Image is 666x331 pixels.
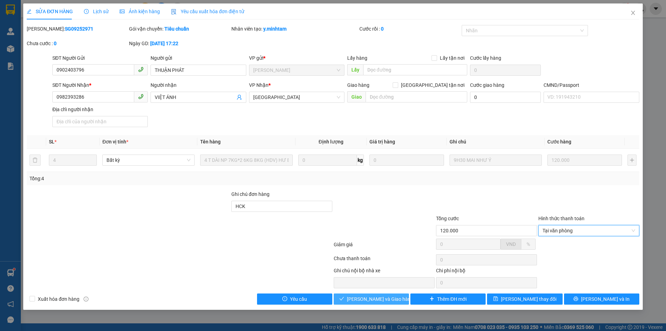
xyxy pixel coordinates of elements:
[543,225,635,236] span: Tại văn phòng
[120,9,160,14] span: Ảnh kiện hàng
[138,67,144,72] span: phone
[339,296,344,302] span: check
[487,293,562,305] button: save[PERSON_NAME] thay đổi
[84,9,109,14] span: Lịch sử
[282,296,287,302] span: exclamation-circle
[347,64,363,75] span: Lấy
[35,295,82,303] span: Xuất hóa đơn hàng
[470,92,541,103] input: Cước giao hàng
[54,41,57,46] b: 0
[501,295,556,303] span: [PERSON_NAME] thay đổi
[27,25,128,33] div: [PERSON_NAME]:
[52,106,148,113] div: Địa chỉ người nhận
[347,295,413,303] span: [PERSON_NAME] và Giao hàng
[253,65,340,75] span: Hồ Chí Minh
[84,9,89,14] span: clock-circle
[120,9,125,14] span: picture
[363,64,467,75] input: Dọc đường
[398,81,467,89] span: [GEOGRAPHIC_DATA] tận nơi
[171,9,244,14] span: Yêu cầu xuất hóa đơn điện tử
[573,296,578,302] span: printer
[436,267,537,277] div: Chi phí nội bộ
[151,54,246,62] div: Người gửi
[357,155,364,166] span: kg
[527,241,530,247] span: %
[200,155,292,166] input: VD: Bàn, Ghế
[506,241,516,247] span: VND
[319,139,343,144] span: Định lượng
[290,295,307,303] span: Yêu cầu
[627,155,637,166] button: plus
[630,10,636,16] span: close
[52,116,148,127] input: Địa chỉ của người nhận
[369,139,395,144] span: Giá trị hàng
[347,91,366,102] span: Giao
[129,25,230,33] div: Gói vận chuyển:
[493,296,498,302] span: save
[347,55,367,61] span: Lấy hàng
[171,9,177,15] img: icon
[150,41,178,46] b: [DATE] 17:22
[359,25,460,33] div: Cước rồi :
[470,82,504,88] label: Cước giao hàng
[52,54,148,62] div: SĐT Người Gửi
[547,155,622,166] input: 0
[447,135,545,149] th: Ghi chú
[231,201,332,212] input: Ghi chú đơn hàng
[138,94,144,99] span: phone
[538,216,584,221] label: Hình thức thanh toán
[334,267,435,277] div: Ghi chú nội bộ nhà xe
[27,9,32,14] span: edit
[381,26,384,32] b: 0
[52,81,148,89] div: SĐT Người Nhận
[102,139,128,144] span: Đơn vị tính
[450,155,542,166] input: Ghi Chú
[200,139,221,144] span: Tên hàng
[27,9,73,14] span: SỬA ĐƠN HÀNG
[151,81,246,89] div: Người nhận
[544,81,639,89] div: CMND/Passport
[231,191,270,197] label: Ghi chú đơn hàng
[249,82,268,88] span: VP Nhận
[369,155,444,166] input: 0
[237,94,242,100] span: user-add
[437,295,467,303] span: Thêm ĐH mới
[65,26,93,32] b: SG09252971
[164,26,189,32] b: Tiêu chuẩn
[249,54,344,62] div: VP gửi
[564,293,639,305] button: printer[PERSON_NAME] và In
[429,296,434,302] span: plus
[27,40,128,47] div: Chưa cước :
[470,65,541,76] input: Cước lấy hàng
[257,293,332,305] button: exclamation-circleYêu cầu
[437,54,467,62] span: Lấy tận nơi
[581,295,630,303] span: [PERSON_NAME] và In
[334,293,409,305] button: check[PERSON_NAME] và Giao hàng
[84,297,88,301] span: info-circle
[547,139,571,144] span: Cước hàng
[106,155,190,165] span: Bất kỳ
[366,91,467,102] input: Dọc đường
[333,255,435,267] div: Chưa thanh toán
[129,40,230,47] div: Ngày GD:
[470,55,501,61] label: Cước lấy hàng
[49,139,54,144] span: SL
[263,26,287,32] b: y.minhtam
[623,3,643,23] button: Close
[29,155,41,166] button: delete
[436,216,459,221] span: Tổng cước
[333,241,435,253] div: Giảm giá
[410,293,486,305] button: plusThêm ĐH mới
[29,175,257,182] div: Tổng: 4
[253,92,340,102] span: Tiền Giang
[231,25,358,33] div: Nhân viên tạo:
[347,82,369,88] span: Giao hàng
